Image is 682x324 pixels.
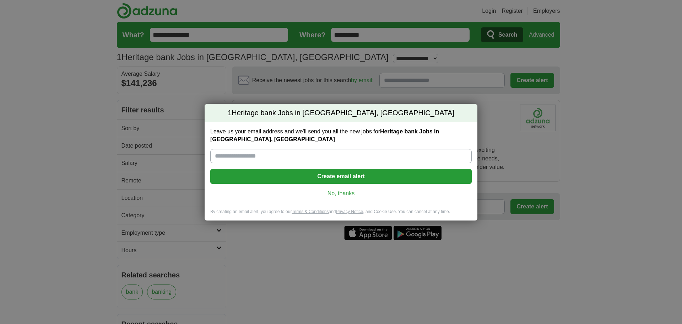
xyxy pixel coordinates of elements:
button: Create email alert [210,169,472,184]
a: No, thanks [216,190,466,197]
label: Leave us your email address and we'll send you all the new jobs for [210,128,472,143]
div: By creating an email alert, you agree to our and , and Cookie Use. You can cancel at any time. [205,209,477,221]
a: Privacy Notice [336,209,363,214]
h2: Heritage bank Jobs in [GEOGRAPHIC_DATA], [GEOGRAPHIC_DATA] [205,104,477,122]
a: Terms & Conditions [292,209,329,214]
span: 1 [228,108,232,118]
